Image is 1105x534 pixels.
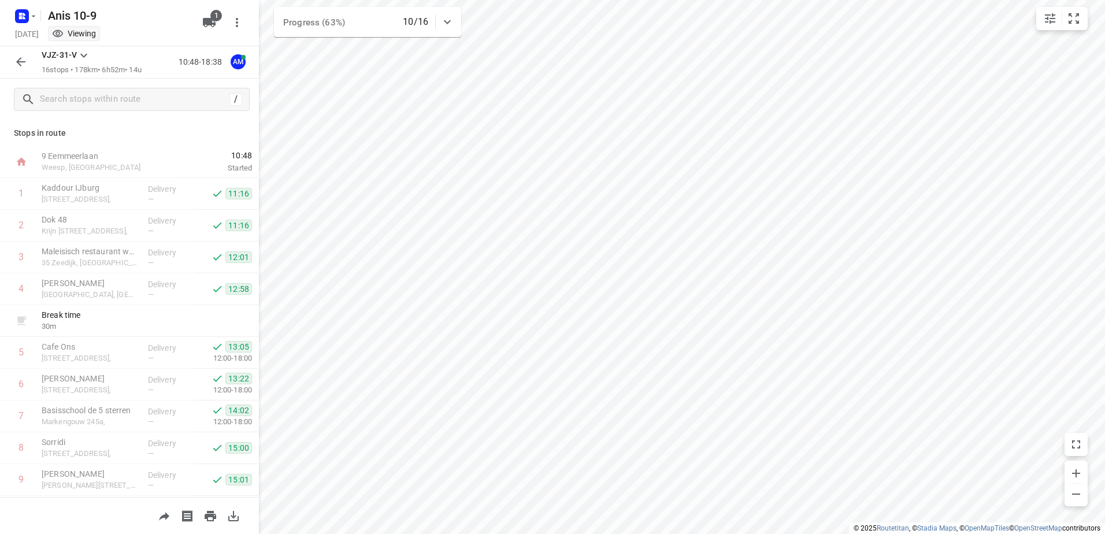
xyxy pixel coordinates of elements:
p: 35 Zeedijk, [GEOGRAPHIC_DATA] [42,257,139,269]
svg: Done [212,283,223,295]
input: Search stops within route [40,91,229,109]
li: © 2025 , © , © © contributors [854,524,1100,532]
p: VJZ-31-V [42,49,77,61]
p: Delivery [148,469,191,481]
p: Krijn [STREET_ADDRESS], [42,225,139,237]
span: 14:02 [225,405,252,416]
span: 11:16 [225,220,252,231]
p: [PERSON_NAME] [42,468,139,480]
svg: Done [212,405,223,416]
span: — [148,481,154,489]
p: 12:00-18:00 [195,416,252,428]
span: 1 [210,10,222,21]
a: OpenStreetMap [1014,524,1062,532]
p: [STREET_ADDRESS], [42,448,139,459]
p: 10:48-18:38 [179,56,227,68]
div: 8 [18,442,24,453]
p: Delivery [148,406,191,417]
p: Dok 48 [42,214,139,225]
button: Fit zoom [1062,7,1085,30]
span: Assigned to Anis M [227,56,250,67]
p: 12:00-18:00 [195,384,252,396]
div: You are currently in view mode. To make any changes, go to edit project. [52,28,96,39]
span: Print shipping labels [176,510,199,521]
div: 7 [18,410,24,421]
p: [PERSON_NAME] [42,277,139,289]
p: Martini van Geffenstraat 29C, [42,480,139,491]
button: More [225,11,249,34]
span: Download route [222,510,245,521]
p: Gentiaanstraat, Amsterdam [42,289,139,301]
div: 9 [18,474,24,485]
div: 5 [18,347,24,358]
div: 4 [18,283,24,294]
p: Markengouw 245a, [42,416,139,428]
p: 16 stops • 178km • 6h52m • 14u [42,65,142,76]
p: [PERSON_NAME] [42,373,139,384]
div: 2 [18,220,24,231]
span: Share route [153,510,176,521]
button: 1 [198,11,221,34]
div: small contained button group [1036,7,1088,30]
p: Break time [42,309,139,321]
span: — [148,354,154,362]
div: / [229,93,242,106]
div: 1 [18,188,24,199]
button: Map settings [1039,7,1062,30]
svg: Done [212,220,223,231]
p: Delivery [148,437,191,449]
svg: Done [212,251,223,263]
span: 13:22 [225,373,252,384]
span: — [148,195,154,203]
a: Routetitan [877,524,909,532]
p: Delivery [148,183,191,195]
p: [STREET_ADDRESS], [42,353,139,364]
svg: Done [212,188,223,199]
span: Print route [199,510,222,521]
span: 12:58 [225,283,252,295]
p: Started [176,162,252,174]
p: 30 m [42,321,139,332]
p: [STREET_ADDRESS], [42,194,139,205]
span: — [148,449,154,458]
p: Sorridi [42,436,139,448]
p: Maleisisch restaurant wau [42,246,139,257]
p: Kaddour IJburg [42,182,139,194]
span: — [148,290,154,299]
p: 9 Eemmeerlaan [42,150,162,162]
a: Stadia Maps [917,524,956,532]
span: 13:05 [225,341,252,353]
span: 15:01 [225,474,252,485]
span: — [148,417,154,426]
svg: Done [212,474,223,485]
p: Weesp, [GEOGRAPHIC_DATA] [42,162,162,173]
svg: Done [212,373,223,384]
p: Delivery [148,342,191,354]
p: [STREET_ADDRESS], [42,384,139,396]
span: Progress (63%) [283,17,345,28]
p: Cafe Ons [42,341,139,353]
p: Stops in route [14,127,245,139]
div: 3 [18,251,24,262]
span: 11:16 [225,188,252,199]
p: Delivery [148,247,191,258]
p: Basisschool de 5 sterren [42,405,139,416]
p: Delivery [148,215,191,227]
span: — [148,258,154,267]
p: Delivery [148,374,191,385]
span: 10:48 [176,150,252,161]
div: 6 [18,379,24,390]
svg: Done [212,442,223,454]
div: Progress (63%)10/16 [274,7,461,37]
p: Delivery [148,279,191,290]
span: — [148,227,154,235]
a: OpenMapTiles [965,524,1009,532]
span: 12:01 [225,251,252,263]
span: 15:00 [225,442,252,454]
span: — [148,385,154,394]
svg: Done [212,341,223,353]
p: 12:00-18:00 [195,353,252,364]
p: 10/16 [403,15,428,29]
